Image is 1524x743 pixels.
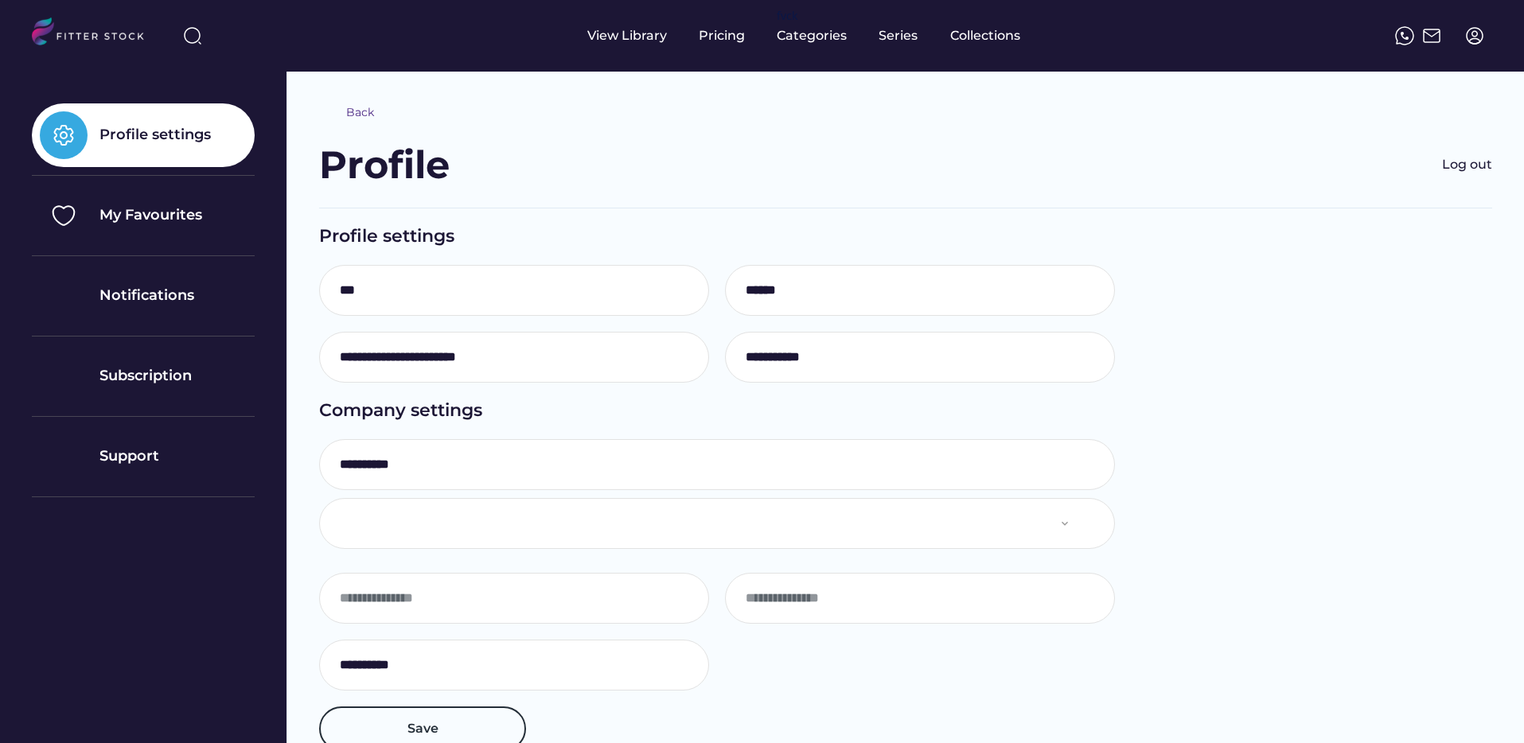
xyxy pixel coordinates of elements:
[99,366,192,386] div: Subscription
[99,446,159,466] div: Support
[673,589,692,608] img: yH5BAEAAAAALAAAAAABAAEAAAIBRAA7
[183,26,202,45] img: search-normal%203.svg
[99,286,194,305] div: Notifications
[40,111,88,159] img: Group%201000002325%20%281%29.svg
[319,224,1492,249] div: Profile settings
[1079,514,1098,533] img: yH5BAEAAAAALAAAAAABAAEAAAIBRAA7
[673,348,692,367] img: yH5BAEAAAAALAAAAAABAAEAAAIBRAA7
[99,125,211,145] div: Profile settings
[319,399,1492,423] div: Company settings
[1395,26,1414,45] img: meteor-icons_whatsapp%20%281%29.svg
[40,192,88,239] img: Group%201000002325%20%282%29.svg
[1422,26,1441,45] img: Frame%2051.svg
[1442,156,1492,173] div: Log out
[40,433,88,480] img: yH5BAEAAAAALAAAAAABAAEAAAIBRAA7
[879,27,918,45] div: Series
[1079,589,1098,608] img: yH5BAEAAAAALAAAAAABAAEAAAIBRAA7
[699,27,745,45] div: Pricing
[32,18,158,50] img: LOGO.svg
[1079,348,1098,367] img: yH5BAEAAAAALAAAAAABAAEAAAIBRAA7
[777,8,797,24] div: fvck
[1415,156,1434,175] img: yH5BAEAAAAALAAAAAABAAEAAAIBRAA7
[1079,455,1098,474] img: yH5BAEAAAAALAAAAAABAAEAAAIBRAA7
[40,272,88,320] img: yH5BAEAAAAALAAAAAABAAEAAAIBRAA7
[99,205,202,225] div: My Favourites
[319,138,450,192] div: Profile
[319,103,338,123] img: yH5BAEAAAAALAAAAAABAAEAAAIBRAA7
[346,105,374,121] div: Back
[587,27,667,45] div: View Library
[40,352,88,400] img: yH5BAEAAAAALAAAAAABAAEAAAIBRAA7
[673,281,692,300] img: yH5BAEAAAAALAAAAAABAAEAAAIBRAA7
[777,27,847,45] div: Categories
[1079,281,1098,300] img: yH5BAEAAAAALAAAAAABAAEAAAIBRAA7
[950,27,1020,45] div: Collections
[1465,26,1484,45] img: profile-circle.svg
